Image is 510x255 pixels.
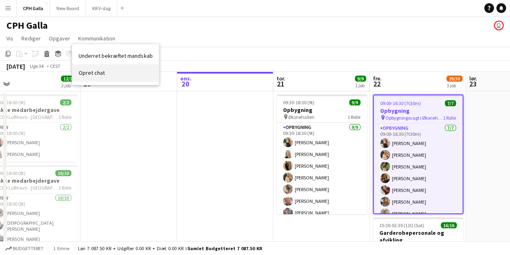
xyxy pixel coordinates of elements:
button: KR V-dag [86,0,117,16]
span: Underret bekræftet mandskab [79,52,152,59]
h3: Opbygning [374,107,462,114]
span: tor. [277,75,285,82]
span: 10/10 [55,170,71,176]
span: 7/7 [445,100,456,106]
div: [DATE] [6,62,25,70]
a: Kommunikation [75,33,119,44]
div: CEST [50,63,60,69]
span: 1 Rolle [443,115,456,121]
h3: Opbygning [277,106,367,114]
span: 23 [468,79,477,89]
span: 1 Rolle [58,185,71,191]
div: Løn 7 087.50 KR + Udgifter 0.00 KR + Diæt 0.00 KR = [78,245,262,251]
span: ons. [180,75,192,82]
span: 22 [372,79,382,89]
span: lør. [469,75,477,82]
span: 29/30 [446,76,462,82]
span: 9/9 [349,99,360,105]
span: 21 [275,79,285,89]
span: fre. [373,75,382,82]
a: Underret bekræftet mandskab [72,47,159,64]
span: Samlet budgetteret 7 087.50 KR [187,245,262,251]
app-job-card: 09:30-18:30 (9t)9/9Opbygning Øksnehallen1 RolleOpbygning9/909:30-18:30 (9t)[PERSON_NAME][PERSON_N... [277,95,367,214]
span: 1 Rolle [58,114,71,120]
button: CPH Galla [17,0,50,16]
span: 09:00-16:30 (7t30m) [380,100,421,106]
span: 1 emne [52,245,71,251]
div: 2 job [61,82,77,89]
div: 1 job [355,82,366,89]
button: New Board [50,0,86,16]
span: Opgaver [49,35,70,42]
span: 09:30-18:30 (9t) [283,99,314,105]
app-job-card: 09:00-16:30 (7t30m)7/7Opbygning Opbygningsvagt i Øksnehallen til stor gallafest1 RolleOpbygning7/... [373,95,463,214]
span: 9/9 [355,76,366,82]
span: Opret chat [79,69,105,76]
span: Kommunikation [78,35,115,42]
span: 1 Rolle [348,114,360,120]
span: Opbygningsvagt i Øksnehallen til stor gallafest [385,115,443,121]
app-user-avatar: Carla Sørensen [494,21,504,30]
button: Budgetteret [4,244,45,253]
app-card-role: Opbygning9/909:30-18:30 (9t)[PERSON_NAME][PERSON_NAME][PERSON_NAME][PERSON_NAME][PERSON_NAME][PER... [277,123,367,247]
div: 3 job [447,82,462,89]
span: Uge 34 [27,63,47,69]
app-card-role: Opbygning7/709:00-16:30 (7t30m)[PERSON_NAME][PERSON_NAME][PERSON_NAME][PERSON_NAME][PERSON_NAME][... [374,124,462,221]
span: Vis [6,35,13,42]
span: Øksnehallen [288,114,314,120]
span: 2/2 [60,99,71,105]
span: 15:30-02:30 (11t) (Sat) [379,222,424,228]
a: Opgaver [46,33,73,44]
h1: CPH Galla [6,19,48,32]
span: 16/16 [441,222,457,228]
span: 12/12 [61,76,77,82]
a: Rediger [18,33,44,44]
span: Budgetteret [13,246,44,251]
a: Vis [3,33,17,44]
a: Opret chat [72,64,159,81]
span: 20 [179,79,192,89]
h3: Garderobepersonale og afvikling [373,229,463,244]
span: Rediger [21,35,41,42]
